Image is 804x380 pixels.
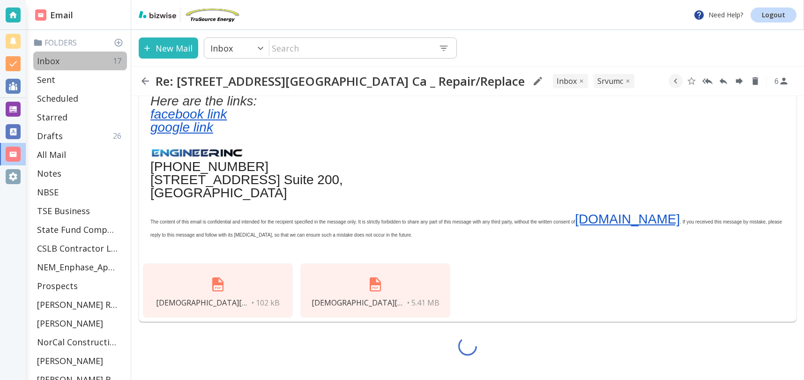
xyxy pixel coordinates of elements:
[37,186,59,198] p: NBSE
[33,239,127,258] div: CSLB Contractor License
[557,76,577,86] p: INBOX
[156,298,250,308] span: [DEMOGRAPHIC_DATA][PERSON_NAME] Response Letter.pdf
[751,7,797,22] a: Logout
[37,299,118,310] p: [PERSON_NAME] Residence
[37,112,67,123] p: Starred
[37,205,90,216] p: TSE Business
[33,108,127,127] div: Starred
[762,12,785,18] p: Logout
[35,9,46,21] img: DashboardSidebarEmail.svg
[407,298,439,308] span: • 5.41 MB
[210,43,233,54] p: Inbox
[33,351,127,370] div: [PERSON_NAME]
[37,130,63,142] p: Drafts
[139,37,198,59] button: New Mail
[35,9,73,22] h2: Email
[748,74,762,88] button: Delete
[33,314,127,333] div: [PERSON_NAME]
[113,131,125,141] p: 26
[732,74,746,88] button: Forward
[33,220,127,239] div: State Fund Compensation
[156,74,525,89] h2: Re: [STREET_ADDRESS][GEOGRAPHIC_DATA] Ca _ Repair/Replace
[37,318,103,329] p: [PERSON_NAME]
[37,74,55,85] p: Sent
[37,55,60,67] p: Inbox
[693,9,743,21] p: Need Help?
[597,76,623,86] p: SRVUMC
[37,280,78,291] p: Prospects
[774,76,779,86] p: 6
[33,70,127,89] div: Sent
[33,333,127,351] div: NorCal Construction
[33,52,127,70] div: Inbox17
[33,127,127,145] div: Drafts26
[33,183,127,201] div: NBSE
[252,298,280,308] span: • 102 kB
[770,70,793,92] button: See Participants
[33,89,127,108] div: Scheduled
[37,168,61,179] p: Notes
[716,74,730,88] button: Reply
[33,258,127,276] div: NEM_Enphase_Applications
[33,164,127,183] div: Notes
[312,298,405,308] span: [DEMOGRAPHIC_DATA][PERSON_NAME] Solar Drawings.pdf
[184,7,240,22] img: TruSource Energy, Inc.
[113,56,125,66] p: 17
[37,93,78,104] p: Scheduled
[33,295,127,314] div: [PERSON_NAME] Residence
[37,149,66,160] p: All Mail
[37,261,118,273] p: NEM_Enphase_Applications
[37,243,118,254] p: CSLB Contractor License
[37,355,103,366] p: [PERSON_NAME]
[139,11,176,18] img: bizwise
[37,336,118,348] p: NorCal Construction
[37,224,118,235] p: State Fund Compensation
[33,145,127,164] div: All Mail
[33,37,127,48] p: Folders
[269,38,431,58] input: Search
[33,276,127,295] div: Prospects
[700,74,715,88] button: Reply All
[33,201,127,220] div: TSE Business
